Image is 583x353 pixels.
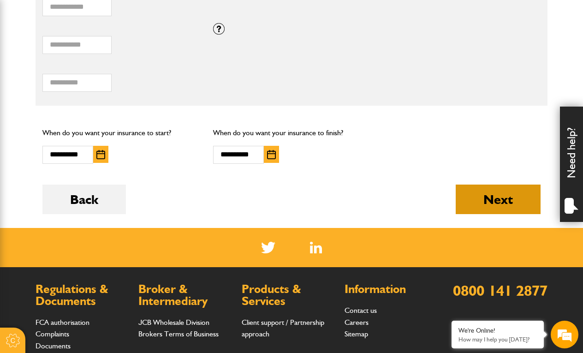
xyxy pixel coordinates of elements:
img: Twitter [261,242,275,253]
div: Need help? [560,107,583,222]
a: JCB Wholesale Division [138,318,209,327]
img: d_20077148190_company_1631870298795_20077148190 [16,51,39,64]
a: Client support / Partnership approach [242,318,324,339]
textarea: Type your message and hit 'Enter' [12,167,168,276]
a: Complaints [36,329,69,338]
img: Linked In [310,242,322,253]
button: Back [42,185,126,214]
img: Choose date [267,150,276,159]
a: Brokers Terms of Business [138,329,219,338]
a: 0800 141 2877 [453,281,547,299]
p: When do you want your insurance to finish? [213,127,370,139]
h2: Broker & Intermediary [138,283,232,307]
a: LinkedIn [310,242,322,253]
div: We're Online! [458,327,537,335]
p: How may I help you today? [458,336,537,343]
a: Sitemap [345,329,368,338]
input: Enter your email address [12,113,168,133]
img: Choose date [96,150,105,159]
h2: Regulations & Documents [36,283,129,307]
div: Chat with us now [48,52,155,64]
input: Enter your last name [12,85,168,106]
a: Documents [36,341,71,350]
a: Contact us [345,306,377,315]
button: Next [456,185,541,214]
a: FCA authorisation [36,318,89,327]
input: Enter your phone number [12,140,168,160]
h2: Products & Services [242,283,335,307]
a: Careers [345,318,369,327]
em: Start Chat [125,284,167,297]
p: When do you want your insurance to start? [42,127,199,139]
h2: Information [345,283,438,295]
div: Minimize live chat window [151,5,173,27]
